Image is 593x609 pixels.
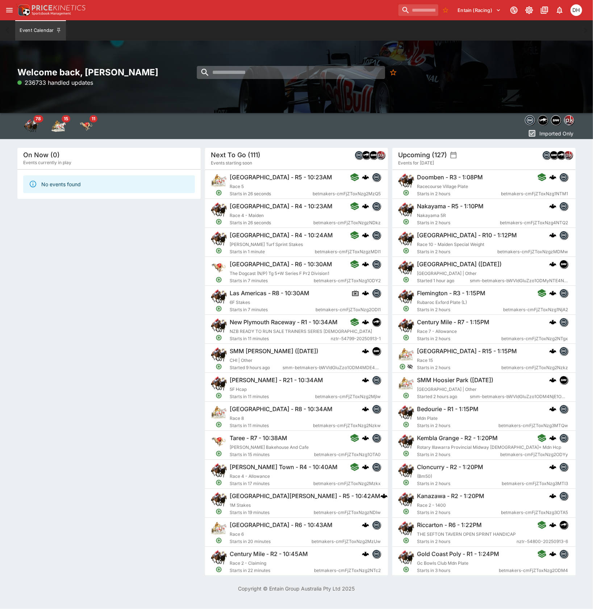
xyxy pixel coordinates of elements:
div: samemeetingmulti [551,115,561,125]
img: betmakers.png [355,151,363,159]
img: PriceKinetics Logo [16,3,30,17]
svg: Open [403,334,410,341]
h6: [GEOGRAPHIC_DATA] - R5 - 10:23AM [230,174,332,181]
span: betmakers-cmFjZToxNzg1NTM1 [501,190,568,197]
span: betmakers-cmFjZToxNzg2Nzkw [313,422,380,429]
img: pricekinetics.png [564,116,574,125]
button: Event Calendar [15,20,66,41]
img: betmakers.png [372,550,380,558]
span: Started 1 hour ago [417,277,470,284]
svg: Open [216,305,222,312]
span: Starts in 26 seconds [230,219,313,226]
img: logo-cerberus.svg [549,289,556,297]
div: No events found [41,178,81,191]
div: samemeetingmulti [369,151,378,159]
svg: Open [216,247,222,254]
input: search [398,4,438,16]
img: nztr.png [560,521,568,529]
button: No Bookmarks [387,66,400,79]
img: horse_racing.png [211,289,227,305]
h6: [GEOGRAPHIC_DATA] - R4 - 10:24AM [230,231,333,239]
img: nztr.png [557,151,565,159]
h6: Taree - R7 - 10:38AM [230,434,287,442]
h6: Doomben - R3 - 1:08PM [417,174,483,181]
img: logo-cerberus.svg [362,434,369,442]
div: betmakers [559,318,568,326]
span: Starts in 7 minutes [230,306,316,313]
span: betmakers-cmFjZToxNzg4NTQ2 [500,219,568,226]
h2: Welcome back, [PERSON_NAME] [17,67,201,78]
span: Starts in 2 hours [417,219,500,226]
img: logo-cerberus.svg [362,174,369,181]
img: samemeetingmulti.png [372,347,380,355]
img: logo-cerberus.svg [549,492,556,500]
img: horse_racing.png [398,318,414,334]
img: logo-cerberus.svg [380,492,388,500]
span: betmakers-cmFjZToxNzg2MzQ5 [312,190,380,197]
img: logo-cerberus.svg [362,318,369,326]
svg: Open [400,363,406,370]
img: logo-cerberus.svg [549,174,556,181]
span: Rubaroc Exford Plate (L) [417,300,467,305]
img: nztr.png [362,151,370,159]
svg: Open [216,218,222,225]
button: Select Tenant [454,4,505,16]
img: logo-cerberus.svg [362,550,369,558]
h6: [GEOGRAPHIC_DATA] ([DATE]) [417,260,502,268]
div: Greyhound Racing [79,119,93,133]
img: horse_racing.png [398,550,414,566]
img: samemeetingmulti.png [550,151,558,159]
div: cerberus [549,289,556,297]
span: Race 15 [417,358,433,363]
span: [PERSON_NAME] Turf Sprint Stakes [230,242,303,247]
span: Race 8 [230,416,244,421]
div: cerberus [362,203,369,210]
svg: Open [216,334,222,341]
h5: Upcoming (127) [398,151,447,159]
img: greyhound_racing [79,119,93,133]
img: logo-cerberus.svg [549,463,556,471]
h6: Riccarton - R6 - 1:22PM [417,521,482,529]
img: betmakers.png [372,434,380,442]
div: cerberus [549,434,556,442]
button: Documentation [538,4,551,17]
h6: Century Mile - R7 - 1:15PM [417,318,489,326]
div: samemeetingmulti [559,260,568,268]
span: betmakers-cmFjZToxNzgzMDI1 [314,248,380,255]
span: betmakers-cmFjZToxNzg2NTgx [501,335,568,342]
span: 78 [33,115,43,122]
span: betmakers-cmFjZToxNzg3OTA5 [501,509,568,516]
span: betmakers-cmFjZToxNzg2Mzkx [313,480,380,487]
div: samemeetingmulti [559,376,568,384]
img: horse_racing.png [398,434,414,450]
button: Toggle light/dark mode [523,4,536,17]
span: Rotary Illawarra Provincial Midway [DEMOGRAPHIC_DATA]+ Mdn Hcp [417,445,561,450]
svg: Open [216,363,222,370]
img: harness_racing.png [211,521,227,537]
span: [PERSON_NAME] Bakehouse And Cafe [230,445,309,450]
div: cerberus [362,174,369,181]
svg: Open [403,421,410,428]
div: pricekinetics [564,151,573,159]
h6: New Plymouth Raceway - R1 - 10:34AM [230,318,338,326]
h6: Century Mile - R2 - 10:45AM [230,550,308,558]
div: samemeetingmulti [372,347,380,355]
svg: Open [216,450,222,457]
img: logo-cerberus.svg [549,231,556,239]
span: Starts in 2 hours [417,248,497,255]
div: cerberus [362,231,369,239]
span: betmakers-cmFjZToxNzg2MjIw [315,393,380,400]
div: cerberus [549,174,556,181]
span: betmakers-cmFjZToxNzgzNDIw [313,509,380,516]
img: betmakers.png [560,347,568,355]
img: PriceKinetics [32,5,85,11]
span: nztr-54800-20250913-6 [517,538,568,545]
img: logo-cerberus.svg [549,203,556,210]
h6: [GEOGRAPHIC_DATA] - R10 - 1:12PM [417,231,517,239]
div: cerberus [362,260,369,268]
img: logo-cerberus.svg [549,550,556,558]
img: samemeetingmulti.png [369,151,377,159]
h6: [GEOGRAPHIC_DATA] - R4 - 10:23AM [230,203,333,210]
span: Events for [DATE] [398,159,434,167]
img: betmakers.png [560,463,568,471]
